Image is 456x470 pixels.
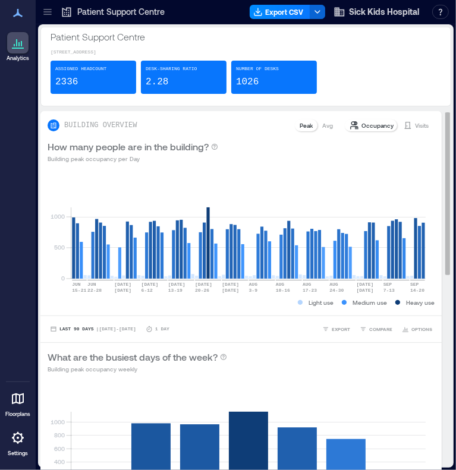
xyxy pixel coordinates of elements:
span: COMPARE [369,326,392,333]
span: OPTIONS [411,326,432,333]
p: Floorplans [5,411,30,418]
p: [STREET_ADDRESS] [51,49,317,56]
text: 17-23 [303,288,317,293]
text: [DATE] [114,282,131,287]
text: JUN [87,282,96,287]
p: Heavy use [406,298,435,307]
p: How many people are in the building? [48,140,209,154]
tspan: 600 [54,445,65,452]
text: 13-19 [168,288,183,293]
tspan: 400 [54,458,65,465]
text: SEP [410,282,419,287]
text: 3-9 [249,288,258,293]
text: AUG [303,282,312,287]
p: Peak [300,121,313,130]
p: 2336 [55,75,78,89]
button: EXPORT [320,323,353,335]
p: Assigned Headcount [55,65,106,72]
text: [DATE] [168,282,185,287]
tspan: 1000 [51,418,65,425]
p: 2.28 [146,75,168,89]
text: 14-20 [410,288,424,293]
text: [DATE] [141,282,159,287]
a: Settings [4,424,32,460]
text: 7-13 [383,288,395,293]
a: Analytics [3,29,33,65]
button: Export CSV [250,5,310,19]
text: JUN [72,282,81,287]
tspan: 1000 [51,213,65,220]
p: 1026 [236,75,259,89]
text: 22-28 [87,288,102,293]
text: AUG [329,282,338,287]
p: Building peak occupancy per Day [48,154,218,163]
a: Floorplans [2,384,34,421]
p: Number of Desks [236,65,279,72]
p: Visits [415,121,429,130]
p: Avg [322,121,333,130]
text: [DATE] [222,282,239,287]
text: [DATE] [222,288,239,293]
text: [DATE] [114,288,131,293]
p: Patient Support Centre [51,30,317,44]
span: Sick Kids Hospital [349,6,419,18]
text: 15-21 [72,288,86,293]
text: [DATE] [357,282,374,287]
button: Last 90 Days |[DATE]-[DATE] [48,323,139,335]
tspan: 0 [61,275,65,282]
p: Light use [309,298,334,307]
p: What are the busiest days of the week? [48,350,218,364]
text: SEP [383,282,392,287]
button: OPTIONS [400,323,435,335]
p: 1 Day [155,326,169,333]
p: Occupancy [361,121,394,130]
tspan: 500 [54,244,65,251]
span: EXPORT [332,326,350,333]
p: Patient Support Centre [77,6,165,18]
p: Desk-sharing ratio [146,65,197,72]
text: 10-16 [276,288,290,293]
text: 20-26 [195,288,209,293]
text: [DATE] [195,282,212,287]
p: Building peak occupancy weekly [48,364,227,374]
text: AUG [276,282,285,287]
button: COMPARE [357,323,395,335]
p: Settings [8,450,28,457]
text: 24-30 [329,288,344,293]
button: Sick Kids Hospital [330,2,423,21]
p: Medium use [353,298,387,307]
text: [DATE] [357,288,374,293]
text: 6-12 [141,288,153,293]
tspan: 800 [54,431,65,439]
p: BUILDING OVERVIEW [64,121,137,130]
p: Analytics [7,55,29,62]
text: AUG [249,282,258,287]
